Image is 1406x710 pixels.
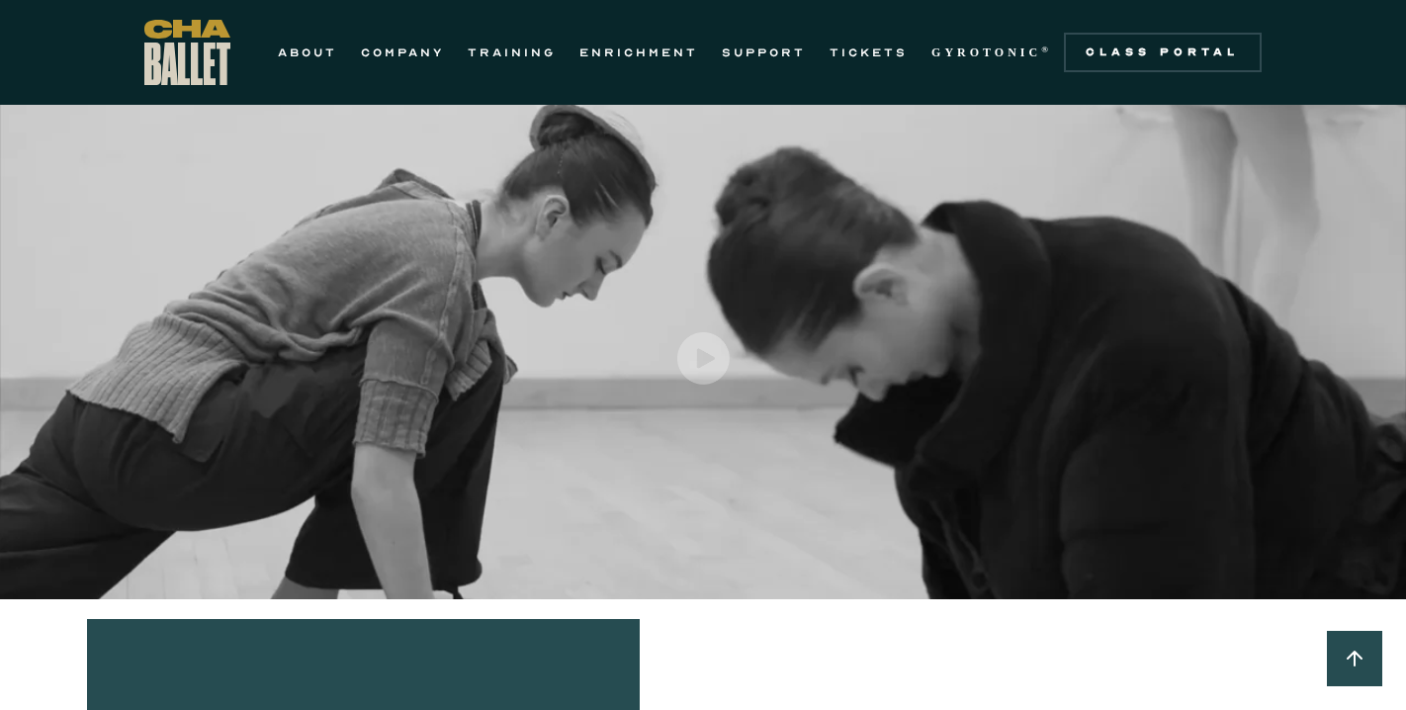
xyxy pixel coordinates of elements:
[361,41,444,64] a: COMPANY
[278,41,337,64] a: ABOUT
[722,41,806,64] a: SUPPORT
[931,45,1041,59] strong: GYROTONIC
[830,41,908,64] a: TICKETS
[468,41,556,64] a: TRAINING
[579,41,698,64] a: ENRICHMENT
[931,41,1052,64] a: GYROTONIC®
[1041,44,1052,54] sup: ®
[1076,44,1250,60] div: Class Portal
[1064,33,1262,72] a: Class Portal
